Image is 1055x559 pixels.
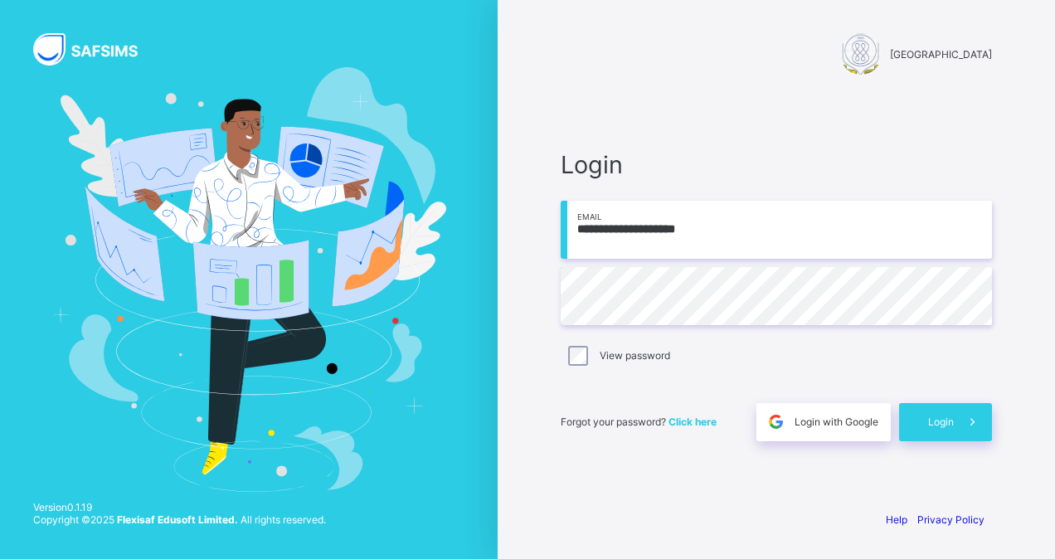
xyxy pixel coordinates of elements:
[886,513,907,526] a: Help
[33,513,326,526] span: Copyright © 2025 All rights reserved.
[561,150,992,179] span: Login
[928,416,954,428] span: Login
[890,48,992,61] span: [GEOGRAPHIC_DATA]
[766,412,785,431] img: google.396cfc9801f0270233282035f929180a.svg
[33,33,158,66] img: SAFSIMS Logo
[795,416,878,428] span: Login with Google
[117,513,238,526] strong: Flexisaf Edusoft Limited.
[917,513,985,526] a: Privacy Policy
[561,416,717,428] span: Forgot your password?
[668,416,717,428] a: Click here
[33,501,326,513] span: Version 0.1.19
[51,67,446,492] img: Hero Image
[600,349,670,362] label: View password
